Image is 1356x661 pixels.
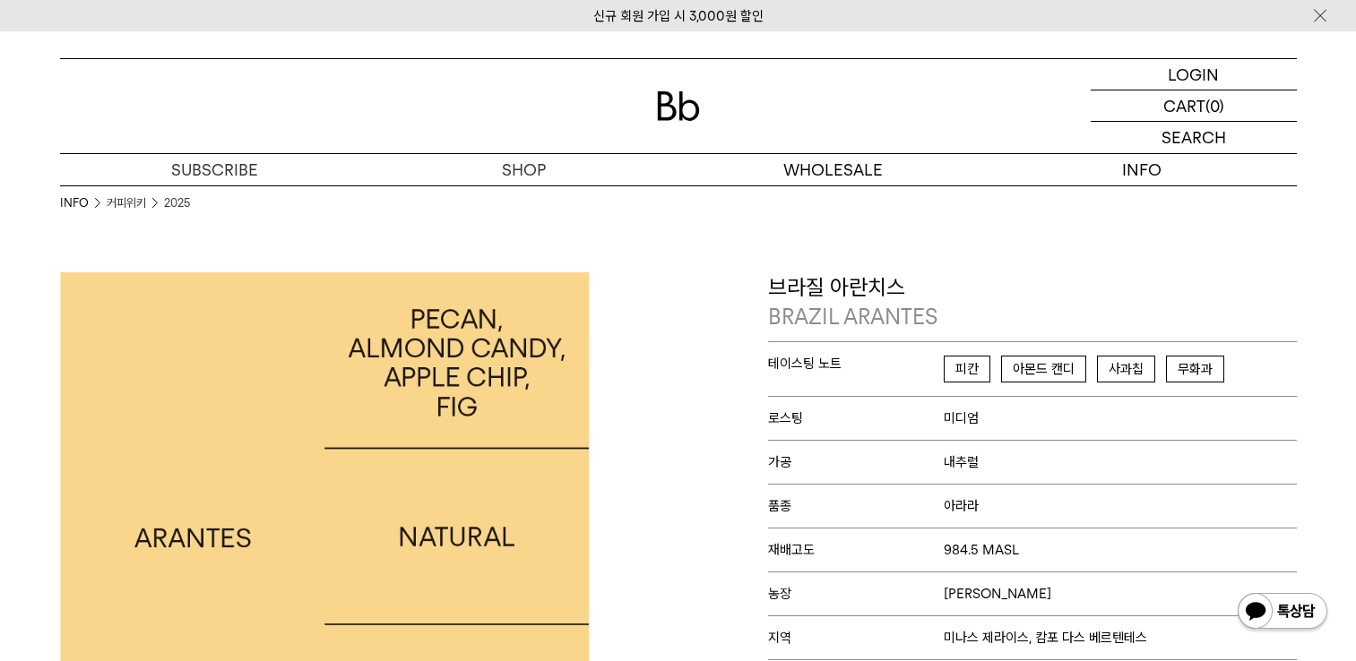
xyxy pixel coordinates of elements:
p: SEARCH [1162,122,1226,153]
span: 품종 [768,498,945,514]
span: 무화과 [1166,356,1224,382]
a: 2025 [164,194,190,212]
span: 피칸 [944,356,990,382]
span: [PERSON_NAME] [944,586,1051,602]
p: (0) [1205,90,1224,121]
span: 로스팅 [768,410,945,426]
span: 가공 [768,454,945,470]
span: 사과칩 [1097,356,1155,382]
a: CART (0) [1091,90,1297,122]
p: WHOLESALE [678,154,988,185]
a: LOGIN [1091,59,1297,90]
span: 내추럴 [944,454,979,470]
p: INFO [988,154,1297,185]
img: 로고 [657,91,700,121]
p: BRAZIL ARANTES [768,302,1297,332]
span: 지역 [768,630,945,646]
a: 신규 회원 가입 시 3,000원 할인 [593,8,764,24]
p: CART [1163,90,1205,121]
p: LOGIN [1168,59,1219,90]
a: 커피위키 [107,194,146,212]
span: 재배고도 [768,542,945,558]
span: 아몬드 캔디 [1001,356,1086,382]
span: 984.5 MASL [944,542,1019,558]
p: 브라질 아란치스 [768,272,1297,332]
span: 농장 [768,586,945,602]
a: SHOP [369,154,678,185]
li: INFO [60,194,107,212]
span: 미나스 제라이스, 캄포 다스 베르텐테스 [944,630,1147,646]
a: SUBSCRIBE [60,154,369,185]
span: 미디엄 [944,410,979,426]
span: 테이스팅 노트 [768,356,945,372]
img: 카카오톡 채널 1:1 채팅 버튼 [1236,591,1329,634]
span: 아라라 [944,498,979,514]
